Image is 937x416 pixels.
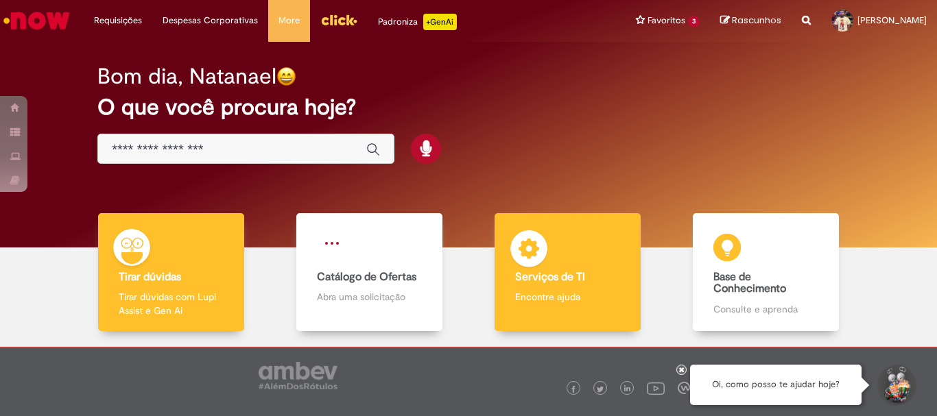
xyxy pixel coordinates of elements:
[317,270,416,284] b: Catálogo de Ofertas
[97,64,276,88] h2: Bom dia, Natanael
[648,14,685,27] span: Favoritos
[690,365,862,405] div: Oi, como posso te ajudar hoje?
[94,14,142,27] span: Requisições
[119,270,181,284] b: Tirar dúvidas
[720,14,781,27] a: Rascunhos
[270,213,468,332] a: Catálogo de Ofertas Abra uma solicitação
[423,14,457,30] p: +GenAi
[857,14,927,26] span: [PERSON_NAME]
[515,290,619,304] p: Encontre ajuda
[713,270,786,296] b: Base de Conhecimento
[732,14,781,27] span: Rascunhos
[713,302,818,316] p: Consulte e aprenda
[647,379,665,397] img: logo_footer_youtube.png
[278,14,300,27] span: More
[119,290,223,317] p: Tirar dúvidas com Lupi Assist e Gen Ai
[875,365,916,406] button: Iniciar Conversa de Suporte
[317,290,421,304] p: Abra uma solicitação
[624,385,631,393] img: logo_footer_linkedin.png
[597,386,604,393] img: logo_footer_twitter.png
[515,270,585,284] b: Serviços de TI
[678,382,690,394] img: logo_footer_workplace.png
[688,16,700,27] span: 3
[570,386,577,393] img: logo_footer_facebook.png
[1,7,72,34] img: ServiceNow
[276,66,296,86] img: happy-face.png
[72,213,270,332] a: Tirar dúvidas Tirar dúvidas com Lupi Assist e Gen Ai
[320,10,357,30] img: click_logo_yellow_360x200.png
[163,14,258,27] span: Despesas Corporativas
[667,213,865,332] a: Base de Conhecimento Consulte e aprenda
[468,213,667,332] a: Serviços de TI Encontre ajuda
[378,14,457,30] div: Padroniza
[97,95,840,119] h2: O que você procura hoje?
[259,362,337,389] img: logo_footer_ambev_rotulo_gray.png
